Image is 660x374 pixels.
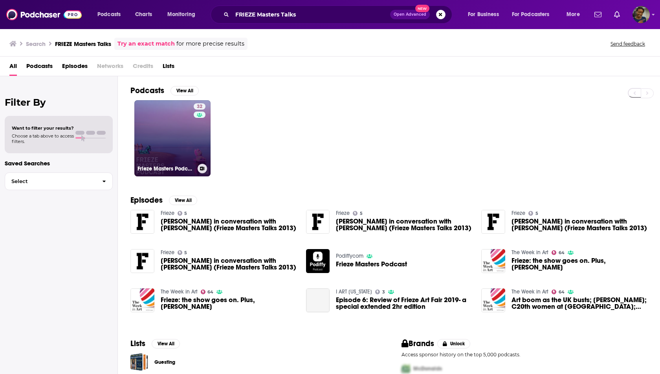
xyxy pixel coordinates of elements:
span: [PERSON_NAME] in conversation with [PERSON_NAME] (Frieze Masters Talks 2013) [161,218,297,231]
a: Catherine Opie in conversation with Michael Govan (Frieze Masters Talks 2013) [161,257,297,271]
a: Episode 6: Review of Frieze Art Fair 2019- a special extended 2hr edition [306,288,330,312]
span: [PERSON_NAME] in conversation with [PERSON_NAME] (Frieze Masters Talks 2013) [336,218,472,231]
a: Show notifications dropdown [591,8,605,21]
img: Frieze: the show goes on. Plus, Theaster Gates [130,288,154,312]
span: Art boom as the UK busts; [PERSON_NAME]; C20th women at [GEOGRAPHIC_DATA]; Modigliani in [GEOGRAP... [511,297,647,310]
img: Frieze Masters Podcast [306,249,330,273]
a: Frieze [336,210,350,216]
button: Select [5,172,113,190]
a: Episode 6: Review of Frieze Art Fair 2019- a special extended 2hr edition [336,297,472,310]
input: Search podcasts, credits, & more... [232,8,390,21]
button: Open AdvancedNew [390,10,430,19]
button: View All [170,86,199,95]
a: 5 [178,250,187,255]
a: Episodes [62,60,88,76]
span: Monitoring [167,9,195,20]
button: View All [152,339,180,348]
span: Credits [133,60,153,76]
a: All [9,60,17,76]
span: Guesting [130,353,148,371]
a: Podiffycom [336,253,363,259]
span: Charts [135,9,152,20]
span: More [566,9,580,20]
p: Saved Searches [5,159,113,167]
button: Unlock [437,339,471,348]
span: Frieze: the show goes on. Plus, [PERSON_NAME] [511,257,647,271]
h3: FRIEZE Masters Talks [55,40,111,48]
a: Frieze [161,249,174,256]
span: 5 [535,212,538,215]
a: 64 [201,290,214,294]
h2: Brands [401,339,434,348]
span: Want to filter your results? [12,125,74,131]
img: Richard Wright in conversation with Jasper Sharp (Frieze Masters Talks 2013) [130,210,154,234]
a: Beatriz Milhazes in conversation with Prof. Martin Roth (Frieze Masters Talks 2013) [511,218,647,231]
span: 32 [197,103,202,111]
span: Select [5,179,96,184]
h3: Frieze Masters Podcast [137,165,194,172]
span: Podcasts [97,9,121,20]
span: 64 [559,251,565,255]
a: 5 [353,211,363,216]
button: open menu [462,8,509,21]
div: Search podcasts, credits, & more... [218,5,460,24]
span: [PERSON_NAME] in conversation with [PERSON_NAME] (Frieze Masters Talks 2013) [161,257,297,271]
a: The Week in Art [511,249,548,256]
img: John Currin in conversation with Letizia Treves (Frieze Masters Talks 2013) [306,210,330,234]
a: Frieze Masters Podcast [336,261,407,268]
span: [PERSON_NAME] in conversation with [PERSON_NAME] (Frieze Masters Talks 2013) [511,218,647,231]
a: Lists [163,60,174,76]
a: The Week in Art [161,288,198,295]
h2: Podcasts [130,86,164,95]
p: Access sponsor history on the top 5,000 podcasts. [401,352,647,357]
h2: Lists [130,339,145,348]
span: 5 [184,212,187,215]
span: Networks [97,60,123,76]
a: Try an exact match [117,39,175,48]
img: Art boom as the UK busts; Cecilia Vicuña; C20th women at Frieze; Modigliani in Philadelphia [481,288,505,312]
a: Beatriz Milhazes in conversation with Prof. Martin Roth (Frieze Masters Talks 2013) [481,210,505,234]
button: open menu [507,8,561,21]
span: 3 [382,290,385,294]
span: For Business [468,9,499,20]
span: McDonalds [413,365,442,372]
img: Catherine Opie in conversation with Michael Govan (Frieze Masters Talks 2013) [130,249,154,273]
a: Show notifications dropdown [611,8,623,21]
a: Frieze [161,210,174,216]
a: Richard Wright in conversation with Jasper Sharp (Frieze Masters Talks 2013) [161,218,297,231]
span: For Podcasters [512,9,550,20]
button: open menu [561,8,590,21]
a: The Week in Art [511,288,548,295]
a: 3 [375,290,385,294]
span: for more precise results [176,39,244,48]
a: Charts [130,8,157,21]
span: New [415,5,429,12]
img: Podchaser - Follow, Share and Rate Podcasts [6,7,82,22]
span: 64 [559,290,565,294]
button: open menu [162,8,205,21]
h3: Search [26,40,46,48]
img: Frieze: the show goes on. Plus, Theaster Gates [481,249,505,273]
a: John Currin in conversation with Letizia Treves (Frieze Masters Talks 2013) [336,218,472,231]
button: Show profile menu [632,6,650,23]
span: 5 [360,212,363,215]
span: Open Advanced [394,13,426,16]
a: I ART New York [336,288,372,295]
a: 5 [528,211,538,216]
a: 64 [552,290,565,294]
img: User Profile [632,6,650,23]
span: 64 [207,290,213,294]
button: Send feedback [608,40,647,47]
